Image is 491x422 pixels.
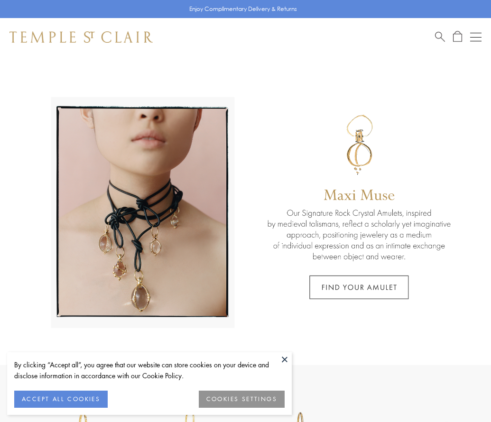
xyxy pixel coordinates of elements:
button: ACCEPT ALL COOKIES [14,391,108,408]
img: Temple St. Clair [9,31,153,43]
button: COOKIES SETTINGS [199,391,285,408]
a: Open Shopping Bag [453,31,462,43]
div: By clicking “Accept all”, you agree that our website can store cookies on your device and disclos... [14,359,285,381]
a: Search [435,31,445,43]
button: Open navigation [470,31,482,43]
p: Enjoy Complimentary Delivery & Returns [189,4,297,14]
